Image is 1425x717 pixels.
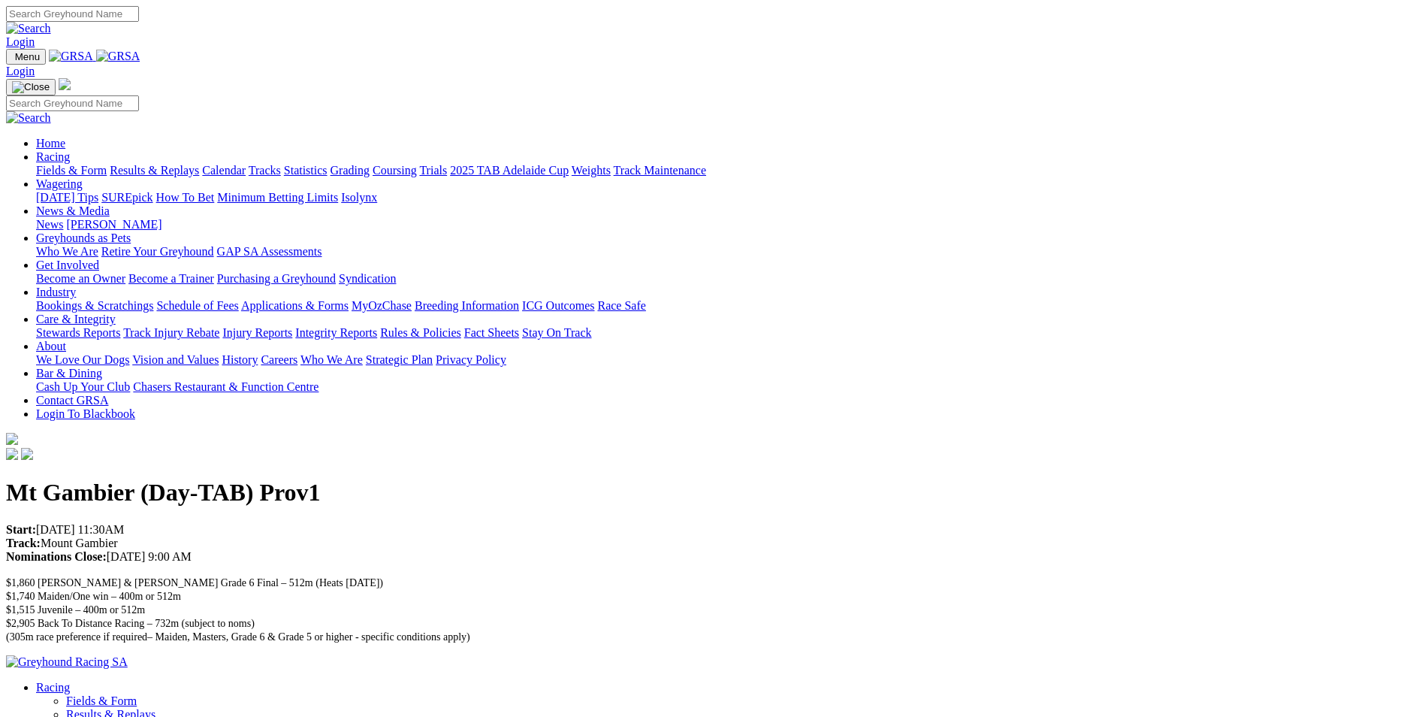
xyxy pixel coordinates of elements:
a: Login [6,35,35,48]
a: Track Injury Rebate [123,326,219,339]
img: facebook.svg [6,448,18,460]
a: News [36,218,63,231]
img: GRSA [96,50,140,63]
div: Industry [36,299,1419,313]
a: Schedule of Fees [156,299,238,312]
img: Search [6,111,51,125]
a: Strategic Plan [366,353,433,366]
a: Racing [36,150,70,163]
p: [DATE] 11:30AM Mount Gambier [DATE] 9:00 AM [6,523,1419,564]
input: Search [6,6,139,22]
a: About [36,340,66,352]
a: We Love Our Dogs [36,353,129,366]
a: GAP SA Assessments [217,245,322,258]
span: $1,860 [PERSON_NAME] & [PERSON_NAME] Grade 6 Final – 512m (Heats [DATE]) $1,740 Maiden/One win – ... [6,577,470,643]
a: Industry [36,286,76,298]
a: 2025 TAB Adelaide Cup [450,164,569,177]
a: Rules & Policies [380,326,461,339]
a: Greyhounds as Pets [36,231,131,244]
strong: Track: [6,537,41,549]
a: Login [6,65,35,77]
img: twitter.svg [21,448,33,460]
a: Wagering [36,177,83,190]
a: Get Involved [36,259,99,271]
a: Statistics [284,164,328,177]
input: Search [6,95,139,111]
strong: Start: [6,523,36,536]
a: Vision and Values [132,353,219,366]
div: About [36,353,1419,367]
button: Toggle navigation [6,79,56,95]
img: GRSA [49,50,93,63]
a: Bookings & Scratchings [36,299,153,312]
a: Privacy Policy [436,353,506,366]
a: Who We Are [300,353,363,366]
div: Racing [36,164,1419,177]
a: Calendar [202,164,246,177]
a: Home [36,137,65,150]
strong: Nominations Close: [6,550,107,563]
a: Applications & Forms [241,299,349,312]
a: Injury Reports [222,326,292,339]
a: SUREpick [101,191,152,204]
div: Get Involved [36,272,1419,286]
a: Track Maintenance [614,164,706,177]
a: Breeding Information [415,299,519,312]
a: Syndication [339,272,396,285]
a: Become an Owner [36,272,125,285]
a: Care & Integrity [36,313,116,325]
a: Stewards Reports [36,326,120,339]
a: [PERSON_NAME] [66,218,162,231]
a: Racing [36,681,70,694]
a: Stay On Track [522,326,591,339]
a: History [222,353,258,366]
div: News & Media [36,218,1419,231]
a: Fact Sheets [464,326,519,339]
h1: Mt Gambier (Day-TAB) Prov1 [6,479,1419,507]
a: Race Safe [597,299,645,312]
a: Careers [261,353,297,366]
div: Care & Integrity [36,326,1419,340]
a: Minimum Betting Limits [217,191,338,204]
span: Menu [15,51,40,62]
a: Who We Are [36,245,98,258]
img: logo-grsa-white.png [59,78,71,90]
a: Isolynx [341,191,377,204]
img: Close [12,81,50,93]
a: Results & Replays [110,164,199,177]
button: Toggle navigation [6,49,46,65]
a: Weights [572,164,611,177]
a: [DATE] Tips [36,191,98,204]
img: Greyhound Racing SA [6,655,128,669]
a: Purchasing a Greyhound [217,272,336,285]
img: Search [6,22,51,35]
a: Become a Trainer [128,272,214,285]
a: Trials [419,164,447,177]
a: Bar & Dining [36,367,102,380]
a: Login To Blackbook [36,407,135,420]
a: How To Bet [156,191,215,204]
a: Fields & Form [36,164,107,177]
a: News & Media [36,204,110,217]
div: Bar & Dining [36,380,1419,394]
a: Cash Up Your Club [36,380,130,393]
a: Tracks [249,164,281,177]
a: Integrity Reports [295,326,377,339]
img: logo-grsa-white.png [6,433,18,445]
a: MyOzChase [352,299,412,312]
a: Contact GRSA [36,394,108,407]
div: Wagering [36,191,1419,204]
a: ICG Outcomes [522,299,594,312]
a: Fields & Form [66,694,137,707]
a: Retire Your Greyhound [101,245,214,258]
a: Coursing [373,164,417,177]
a: Chasers Restaurant & Function Centre [133,380,319,393]
a: Grading [331,164,370,177]
div: Greyhounds as Pets [36,245,1419,259]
